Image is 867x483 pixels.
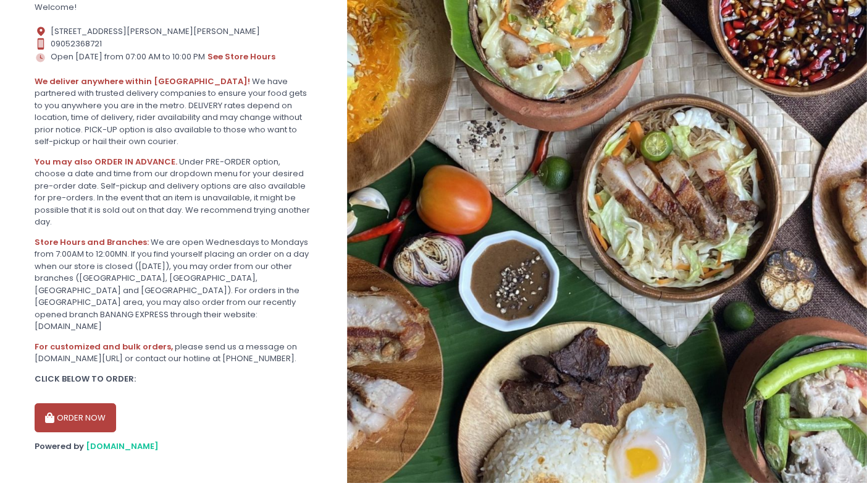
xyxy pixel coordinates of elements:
div: please send us a message on [DOMAIN_NAME][URL] or contact our hotline at [PHONE_NUMBER]. [35,341,312,365]
div: CLICK BELOW TO ORDER: [35,373,312,385]
div: We are open Wednesdays to Mondays from 7:00AM to 12:00MN. If you find yourself placing an order o... [35,236,312,333]
button: see store hours [207,50,276,64]
b: You may also ORDER IN ADVANCE. [35,156,177,168]
div: Open [DATE] from 07:00 AM to 10:00 PM [35,50,312,64]
button: ORDER NOW [35,403,116,433]
div: We have partnered with trusted delivery companies to ensure your food gets to you anywhere you ar... [35,75,312,148]
b: For customized and bulk orders, [35,341,173,353]
a: [DOMAIN_NAME] [86,440,159,452]
b: We deliver anywhere within [GEOGRAPHIC_DATA]! [35,75,250,87]
div: Under PRE-ORDER option, choose a date and time from our dropdown menu for your desired pre-order ... [35,156,312,228]
div: 09052368721 [35,38,312,50]
div: Welcome! [35,1,312,14]
b: Store Hours and Branches: [35,236,149,248]
div: [STREET_ADDRESS][PERSON_NAME][PERSON_NAME] [35,25,312,38]
div: Powered by [35,440,312,453]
